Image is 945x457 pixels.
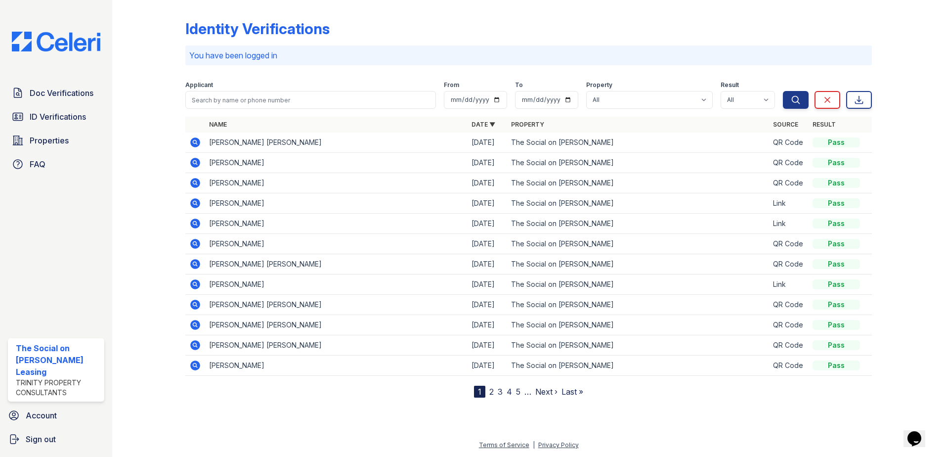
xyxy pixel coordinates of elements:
td: [DATE] [468,214,507,234]
td: [PERSON_NAME] [205,153,468,173]
img: CE_Logo_Blue-a8612792a0a2168367f1c8372b55b34899dd931a85d93a1a3d3e32e68fde9ad4.png [4,32,108,51]
div: Pass [813,178,860,188]
span: Properties [30,135,69,146]
td: [PERSON_NAME] [205,274,468,295]
div: | [533,441,535,449]
a: 5 [516,387,520,397]
td: [PERSON_NAME] [205,193,468,214]
label: From [444,81,459,89]
td: [DATE] [468,315,507,335]
td: The Social on [PERSON_NAME] [507,173,770,193]
td: The Social on [PERSON_NAME] [507,356,770,376]
td: [PERSON_NAME] [PERSON_NAME] [205,335,468,356]
span: Account [26,410,57,421]
a: Next › [535,387,558,397]
a: Properties [8,131,104,150]
td: The Social on [PERSON_NAME] [507,335,770,356]
label: Applicant [185,81,213,89]
td: [DATE] [468,133,507,153]
td: QR Code [769,153,809,173]
a: Privacy Policy [538,441,579,449]
div: Pass [813,219,860,228]
a: Result [813,121,836,128]
td: [DATE] [468,254,507,274]
div: Pass [813,300,860,310]
td: Link [769,193,809,214]
td: The Social on [PERSON_NAME] [507,133,770,153]
span: … [524,386,531,398]
div: Pass [813,320,860,330]
td: Link [769,214,809,234]
td: [PERSON_NAME] [205,234,468,254]
td: The Social on [PERSON_NAME] [507,295,770,315]
td: QR Code [769,356,809,376]
div: Pass [813,158,860,168]
td: The Social on [PERSON_NAME] [507,315,770,335]
a: 4 [507,387,512,397]
td: [DATE] [468,335,507,356]
td: [DATE] [468,193,507,214]
a: 2 [489,387,494,397]
td: [PERSON_NAME] [205,214,468,234]
a: Name [209,121,227,128]
span: FAQ [30,158,45,170]
label: Result [721,81,739,89]
td: [PERSON_NAME] [PERSON_NAME] [205,295,468,315]
div: Trinity Property Consultants [16,378,100,398]
td: Link [769,274,809,295]
a: Property [511,121,544,128]
a: Account [4,406,108,425]
td: [PERSON_NAME] [PERSON_NAME] [205,254,468,274]
a: 3 [498,387,503,397]
td: QR Code [769,335,809,356]
td: The Social on [PERSON_NAME] [507,254,770,274]
label: Property [586,81,612,89]
td: The Social on [PERSON_NAME] [507,234,770,254]
td: [DATE] [468,356,507,376]
td: [DATE] [468,173,507,193]
div: Pass [813,361,860,370]
span: ID Verifications [30,111,86,123]
a: Date ▼ [472,121,495,128]
div: The Social on [PERSON_NAME] Leasing [16,342,100,378]
a: FAQ [8,154,104,174]
div: 1 [474,386,485,398]
p: You have been logged in [189,49,868,61]
iframe: chat widget [903,417,935,447]
td: [PERSON_NAME] [205,356,468,376]
td: QR Code [769,254,809,274]
td: QR Code [769,173,809,193]
a: Terms of Service [479,441,529,449]
div: Pass [813,340,860,350]
td: [DATE] [468,274,507,295]
td: [DATE] [468,295,507,315]
td: The Social on [PERSON_NAME] [507,193,770,214]
div: Pass [813,279,860,289]
td: QR Code [769,234,809,254]
td: [PERSON_NAME] [PERSON_NAME] [205,315,468,335]
a: Source [773,121,798,128]
div: Pass [813,137,860,147]
td: The Social on [PERSON_NAME] [507,274,770,295]
a: Sign out [4,429,108,449]
td: QR Code [769,315,809,335]
a: Doc Verifications [8,83,104,103]
td: QR Code [769,295,809,315]
span: Sign out [26,433,56,445]
td: [DATE] [468,234,507,254]
input: Search by name or phone number [185,91,436,109]
td: QR Code [769,133,809,153]
div: Pass [813,239,860,249]
a: Last » [561,387,583,397]
td: The Social on [PERSON_NAME] [507,214,770,234]
div: Identity Verifications [185,20,330,38]
td: [DATE] [468,153,507,173]
a: ID Verifications [8,107,104,127]
div: Pass [813,198,860,208]
span: Doc Verifications [30,87,93,99]
label: To [515,81,523,89]
td: [PERSON_NAME] [205,173,468,193]
td: The Social on [PERSON_NAME] [507,153,770,173]
div: Pass [813,259,860,269]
